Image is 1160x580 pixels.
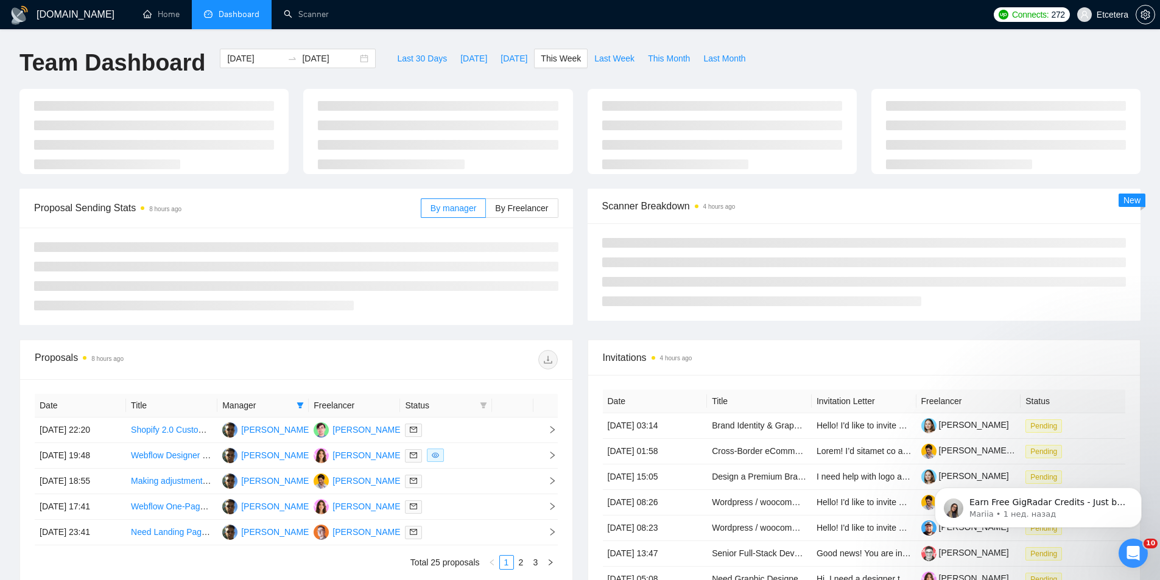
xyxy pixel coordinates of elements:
[515,556,528,569] a: 2
[494,49,534,68] button: [DATE]
[410,528,417,536] span: mail
[332,474,437,487] div: [PERSON_NAME] Bronfain
[547,559,554,566] span: right
[314,526,402,536] a: AL[PERSON_NAME]
[131,476,362,486] a: Making adjustments to WordPress theme CSS and templates
[514,555,529,570] li: 2
[495,203,548,213] span: By Freelancer
[332,449,402,462] div: [PERSON_NAME]
[500,556,513,569] a: 1
[222,448,237,463] img: AP
[314,525,329,540] img: AL
[314,424,402,434] a: DM[PERSON_NAME]
[1025,421,1067,430] a: Pending
[712,421,970,430] a: Brand Identity & Graphic Designer needed for clinical research client
[1025,547,1062,561] span: Pending
[703,52,745,65] span: Last Month
[603,541,708,567] td: [DATE] 13:47
[712,497,898,507] a: Wordpress / woocommerce website development
[603,350,1126,365] span: Invitations
[603,515,708,541] td: [DATE] 08:23
[485,555,499,570] button: left
[217,394,309,418] th: Manager
[314,422,329,438] img: DM
[222,473,237,489] img: AP
[126,469,217,494] td: Making adjustments to WordPress theme CSS and templates
[314,473,329,489] img: DB
[534,49,588,68] button: This Week
[297,402,304,409] span: filter
[707,413,812,439] td: Brand Identity & Graphic Designer needed for clinical research client
[1119,539,1148,568] iframe: Intercom live chat
[227,52,283,65] input: Start date
[660,355,692,362] time: 4 hours ago
[594,52,634,65] span: Last Week
[916,390,1021,413] th: Freelancer
[707,439,812,464] td: Cross-Border eCommerce Platform Development
[641,49,697,68] button: This Month
[1136,10,1155,19] span: setting
[707,490,812,515] td: Wordpress / woocommerce website development
[241,500,311,513] div: [PERSON_NAME]
[131,501,260,511] a: Webflow One-Page Site Redesign
[1012,8,1049,21] span: Connects:
[817,472,949,481] span: I need help with logo and brand kit.
[314,448,329,463] img: PD
[91,355,124,362] time: 8 hours ago
[397,52,447,65] span: Last 30 Days
[284,9,329,19] a: searchScanner
[222,525,237,540] img: AP
[1025,419,1062,433] span: Pending
[712,548,1000,558] a: Senior Full-Stack Developer - E-Commerce Checkout Architecture Specialist
[543,555,558,570] li: Next Page
[999,10,1008,19] img: upwork-logo.png
[712,446,898,456] a: Cross-Border eCommerce Platform Development
[204,10,213,18] span: dashboard
[707,464,812,490] td: Design a Premium Brand Kit for Fashion Label Inspired by Thai Heritage
[35,494,126,520] td: [DATE] 17:41
[921,420,1009,430] a: [PERSON_NAME]
[529,556,543,569] a: 3
[332,525,402,539] div: [PERSON_NAME]
[648,52,690,65] span: This Month
[126,394,217,418] th: Title
[126,494,217,520] td: Webflow One-Page Site Redesign
[697,49,752,68] button: Last Month
[405,399,474,412] span: Status
[314,475,437,485] a: DB[PERSON_NAME] Bronfain
[1025,548,1067,558] a: Pending
[603,413,708,439] td: [DATE] 03:14
[222,422,237,438] img: AP
[241,423,311,436] div: [PERSON_NAME]
[35,443,126,469] td: [DATE] 19:48
[529,555,543,570] li: 3
[222,450,311,459] a: AP[PERSON_NAME]
[287,54,297,63] span: to
[707,390,812,413] th: Title
[219,9,259,19] span: Dashboard
[410,503,417,510] span: mail
[921,548,1009,557] a: [PERSON_NAME]
[131,527,321,537] a: Need Landing Page Created for YouTube Channel
[703,203,736,210] time: 4 hours ago
[812,390,916,413] th: Invitation Letter
[35,418,126,443] td: [DATE] 22:20
[499,555,514,570] li: 1
[541,52,581,65] span: This Week
[602,198,1127,214] span: Scanner Breakdown
[921,444,937,459] img: c13tYrjklLgqS2pDaiholVXib-GgrB5rzajeFVbCThXzSo-wfyjihEZsXX34R16gOX
[1021,390,1125,413] th: Status
[538,425,557,434] span: right
[222,475,311,485] a: AP[PERSON_NAME]
[126,443,217,469] td: Webflow Designer for SaaS Website Redesign
[603,464,708,490] td: [DATE] 15:05
[538,451,557,459] span: right
[241,449,311,462] div: [PERSON_NAME]
[34,200,421,215] span: Proposal Sending Stats
[1136,5,1155,24] button: setting
[35,520,126,545] td: [DATE] 23:41
[35,469,126,494] td: [DATE] 18:55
